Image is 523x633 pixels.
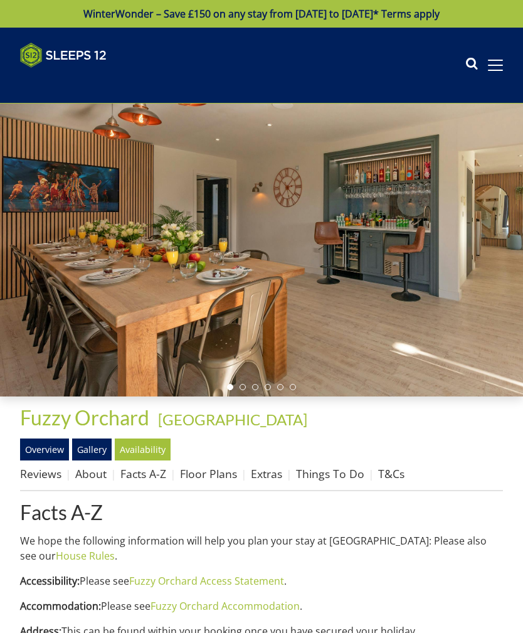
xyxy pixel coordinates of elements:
img: Sleeps 12 [20,43,107,68]
iframe: Customer reviews powered by Trustpilot [14,75,145,86]
a: Facts A-Z [120,466,166,481]
a: [GEOGRAPHIC_DATA] [158,410,307,428]
a: Things To Do [296,466,364,481]
a: Gallery [72,439,112,460]
a: Availability [115,439,171,460]
a: Facts A-Z [20,501,503,523]
a: Fuzzy Orchard [20,405,153,430]
a: Reviews [20,466,61,481]
a: House Rules [56,549,115,563]
a: Extras [251,466,282,481]
span: - [153,410,307,428]
b: Accessibility: [20,574,80,588]
a: About [75,466,107,481]
a: Fuzzy Orchard Accommodation [151,599,300,613]
a: Overview [20,439,69,460]
a: Floor Plans [180,466,237,481]
a: T&Cs [378,466,404,481]
a: Fuzzy Orchard Access Statement [129,574,284,588]
b: Accommodation: [20,599,101,613]
p: Please see . [20,598,503,614]
p: We hope the following information will help you plan your stay at [GEOGRAPHIC_DATA]: Please also ... [20,533,503,563]
span: Fuzzy Orchard [20,405,149,430]
p: Please see . [20,573,503,588]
